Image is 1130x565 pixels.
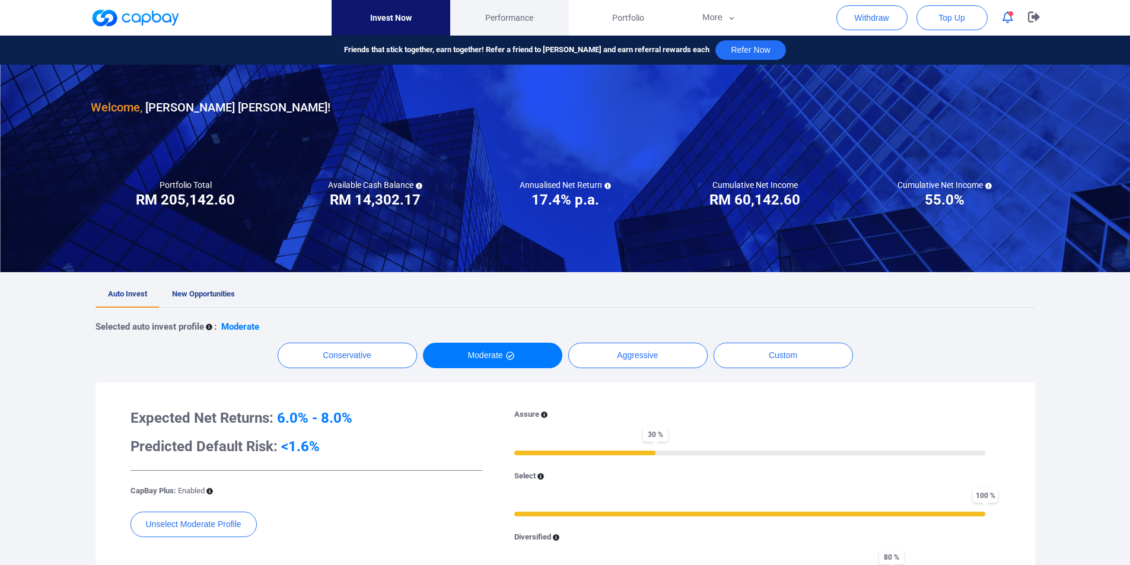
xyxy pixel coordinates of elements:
h3: RM 205,142.60 [136,190,235,209]
p: Moderate [221,320,259,334]
span: Welcome, [91,100,142,114]
span: 100 % [973,488,998,503]
span: 30 % [643,427,668,442]
h5: Annualised Net Return [520,180,611,190]
p: Assure [514,408,539,421]
button: Custom [714,343,853,368]
h5: Cumulative Net Income [712,180,798,190]
h5: Cumulative Net Income [897,180,992,190]
h3: Predicted Default Risk: [130,437,482,456]
span: Auto Invest [108,289,147,298]
h3: RM 60,142.60 [709,190,800,209]
p: Select [514,470,536,483]
span: Friends that stick together, earn together! Refer a friend to [PERSON_NAME] and earn referral rew... [344,44,709,56]
span: Portfolio [612,11,644,24]
span: New Opportunities [172,289,235,298]
button: Moderate [423,343,562,368]
span: Performance [485,11,533,24]
button: Refer Now [715,40,785,60]
button: Withdraw [836,5,908,30]
h3: Expected Net Returns: [130,408,482,427]
h5: Available Cash Balance [328,180,422,190]
button: Unselect Moderate Profile [130,512,257,537]
p: CapBay Plus: [130,485,205,497]
span: <1.6% [281,438,320,455]
span: 6.0% - 8.0% [277,410,352,426]
button: Aggressive [568,343,708,368]
p: : [214,320,217,334]
button: Top Up [916,5,988,30]
h5: Portfolio Total [160,180,212,190]
span: 80 % [879,550,904,564]
h3: RM 14,302.17 [330,190,421,209]
p: Diversified [514,531,551,544]
p: Selected auto invest profile [96,320,204,334]
span: Enabled [178,486,205,495]
h3: 55.0% [925,190,965,209]
h3: [PERSON_NAME] [PERSON_NAME] ! [91,98,330,117]
h3: 17.4% p.a. [531,190,599,209]
button: Conservative [278,343,417,368]
span: Top Up [938,12,965,24]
